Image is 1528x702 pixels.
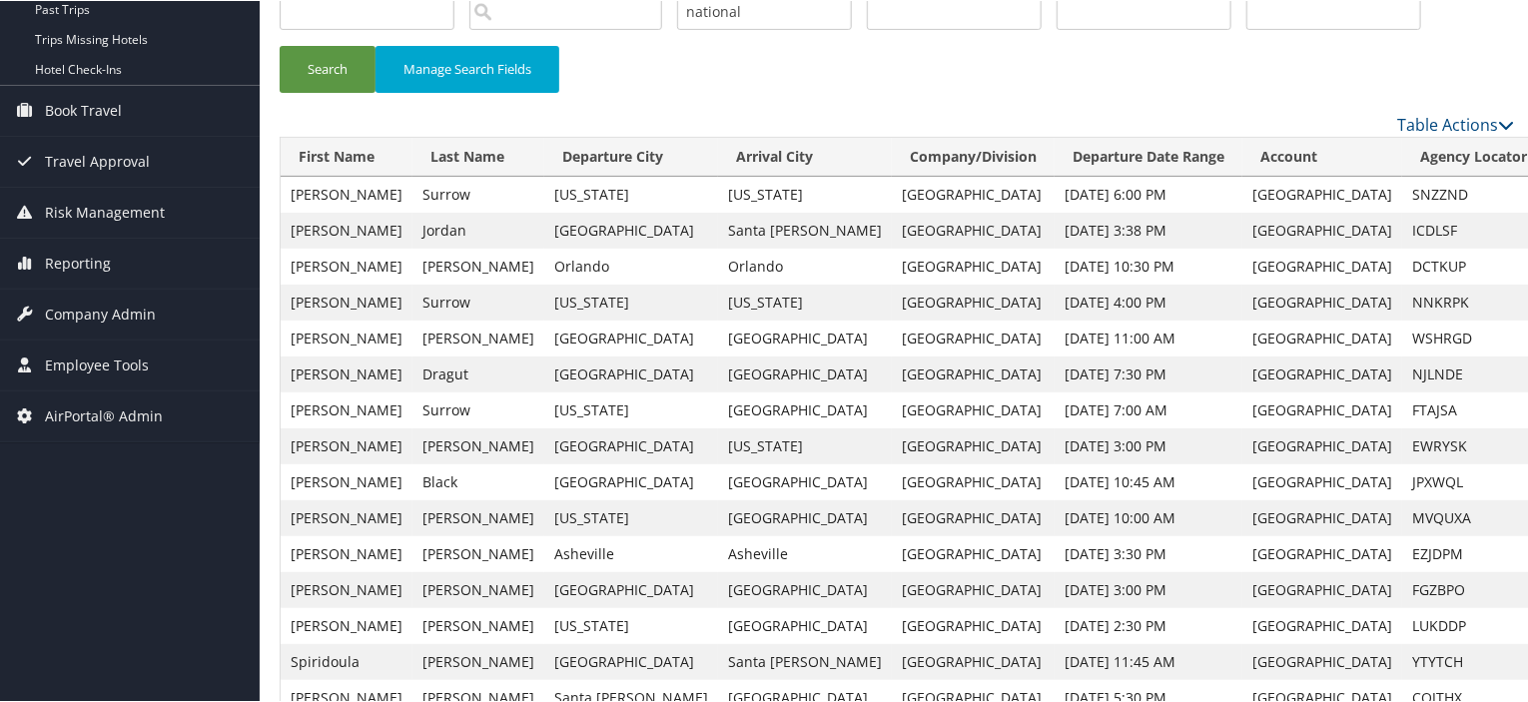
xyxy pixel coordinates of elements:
[412,463,544,499] td: Black
[412,176,544,212] td: Surrow
[412,499,544,535] td: [PERSON_NAME]
[892,499,1055,535] td: [GEOGRAPHIC_DATA]
[1055,643,1242,679] td: [DATE] 11:45 AM
[1242,607,1402,643] td: [GEOGRAPHIC_DATA]
[544,499,718,535] td: [US_STATE]
[1242,137,1402,176] th: Account: activate to sort column ascending
[1055,535,1242,571] td: [DATE] 3:30 PM
[281,248,412,284] td: [PERSON_NAME]
[281,320,412,355] td: [PERSON_NAME]
[1242,535,1402,571] td: [GEOGRAPHIC_DATA]
[892,212,1055,248] td: [GEOGRAPHIC_DATA]
[1242,391,1402,427] td: [GEOGRAPHIC_DATA]
[544,463,718,499] td: [GEOGRAPHIC_DATA]
[281,427,412,463] td: [PERSON_NAME]
[718,571,892,607] td: [GEOGRAPHIC_DATA]
[892,320,1055,355] td: [GEOGRAPHIC_DATA]
[412,571,544,607] td: [PERSON_NAME]
[892,571,1055,607] td: [GEOGRAPHIC_DATA]
[718,427,892,463] td: [US_STATE]
[281,212,412,248] td: [PERSON_NAME]
[45,187,165,237] span: Risk Management
[718,137,892,176] th: Arrival City: activate to sort column ascending
[45,136,150,186] span: Travel Approval
[1397,113,1514,135] a: Table Actions
[281,391,412,427] td: [PERSON_NAME]
[718,320,892,355] td: [GEOGRAPHIC_DATA]
[376,45,559,92] button: Manage Search Fields
[281,535,412,571] td: [PERSON_NAME]
[45,390,163,440] span: AirPortal® Admin
[1055,571,1242,607] td: [DATE] 3:00 PM
[892,355,1055,391] td: [GEOGRAPHIC_DATA]
[718,355,892,391] td: [GEOGRAPHIC_DATA]
[544,212,718,248] td: [GEOGRAPHIC_DATA]
[412,607,544,643] td: [PERSON_NAME]
[892,607,1055,643] td: [GEOGRAPHIC_DATA]
[412,284,544,320] td: Surrow
[718,535,892,571] td: Asheville
[892,137,1055,176] th: Company/Division
[412,535,544,571] td: [PERSON_NAME]
[1242,463,1402,499] td: [GEOGRAPHIC_DATA]
[281,137,412,176] th: First Name: activate to sort column ascending
[892,248,1055,284] td: [GEOGRAPHIC_DATA]
[281,176,412,212] td: [PERSON_NAME]
[544,391,718,427] td: [US_STATE]
[1242,212,1402,248] td: [GEOGRAPHIC_DATA]
[892,463,1055,499] td: [GEOGRAPHIC_DATA]
[45,238,111,288] span: Reporting
[1055,463,1242,499] td: [DATE] 10:45 AM
[45,289,156,339] span: Company Admin
[412,643,544,679] td: [PERSON_NAME]
[892,427,1055,463] td: [GEOGRAPHIC_DATA]
[1055,137,1242,176] th: Departure Date Range: activate to sort column descending
[1055,320,1242,355] td: [DATE] 11:00 AM
[1055,427,1242,463] td: [DATE] 3:00 PM
[1055,607,1242,643] td: [DATE] 2:30 PM
[718,284,892,320] td: [US_STATE]
[412,391,544,427] td: Surrow
[1055,391,1242,427] td: [DATE] 7:00 AM
[281,284,412,320] td: [PERSON_NAME]
[718,212,892,248] td: Santa [PERSON_NAME]
[544,284,718,320] td: [US_STATE]
[1242,499,1402,535] td: [GEOGRAPHIC_DATA]
[1055,176,1242,212] td: [DATE] 6:00 PM
[280,45,376,92] button: Search
[1242,355,1402,391] td: [GEOGRAPHIC_DATA]
[1055,355,1242,391] td: [DATE] 7:30 PM
[892,643,1055,679] td: [GEOGRAPHIC_DATA]
[1242,320,1402,355] td: [GEOGRAPHIC_DATA]
[544,607,718,643] td: [US_STATE]
[892,176,1055,212] td: [GEOGRAPHIC_DATA]
[281,607,412,643] td: [PERSON_NAME]
[1055,499,1242,535] td: [DATE] 10:00 AM
[45,85,122,135] span: Book Travel
[892,284,1055,320] td: [GEOGRAPHIC_DATA]
[412,355,544,391] td: Dragut
[1242,176,1402,212] td: [GEOGRAPHIC_DATA]
[718,176,892,212] td: [US_STATE]
[1242,643,1402,679] td: [GEOGRAPHIC_DATA]
[412,137,544,176] th: Last Name: activate to sort column ascending
[718,499,892,535] td: [GEOGRAPHIC_DATA]
[544,355,718,391] td: [GEOGRAPHIC_DATA]
[412,320,544,355] td: [PERSON_NAME]
[544,320,718,355] td: [GEOGRAPHIC_DATA]
[1055,212,1242,248] td: [DATE] 3:38 PM
[544,535,718,571] td: Asheville
[718,248,892,284] td: Orlando
[1242,427,1402,463] td: [GEOGRAPHIC_DATA]
[544,248,718,284] td: Orlando
[1242,571,1402,607] td: [GEOGRAPHIC_DATA]
[45,340,149,389] span: Employee Tools
[544,427,718,463] td: [GEOGRAPHIC_DATA]
[718,391,892,427] td: [GEOGRAPHIC_DATA]
[718,463,892,499] td: [GEOGRAPHIC_DATA]
[718,643,892,679] td: Santa [PERSON_NAME]
[1242,248,1402,284] td: [GEOGRAPHIC_DATA]
[412,427,544,463] td: [PERSON_NAME]
[1055,248,1242,284] td: [DATE] 10:30 PM
[281,463,412,499] td: [PERSON_NAME]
